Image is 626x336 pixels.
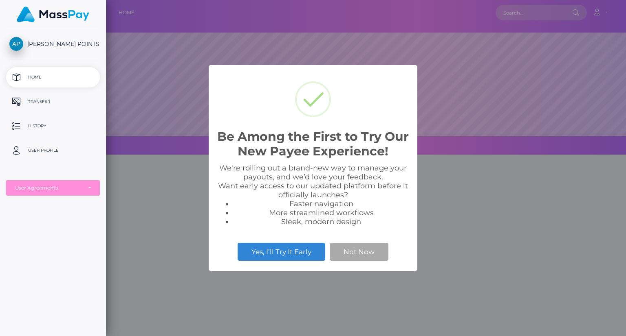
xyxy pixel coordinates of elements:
p: Home [9,71,97,83]
button: User Agreements [6,180,100,196]
span: [PERSON_NAME] POINTS [6,40,100,48]
li: More streamlined workflows [233,208,409,217]
li: Sleek, modern design [233,217,409,226]
div: User Agreements [15,185,82,191]
button: Yes, I’ll Try It Early [238,243,325,261]
p: Transfer [9,96,97,108]
h2: Be Among the First to Try Our New Payee Experience! [217,129,409,159]
div: We're rolling out a brand-new way to manage your payouts, and we’d love your feedback. Want early... [217,164,409,226]
p: User Profile [9,144,97,157]
img: MassPay [17,7,89,22]
li: Faster navigation [233,199,409,208]
p: History [9,120,97,132]
button: Not Now [330,243,388,261]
